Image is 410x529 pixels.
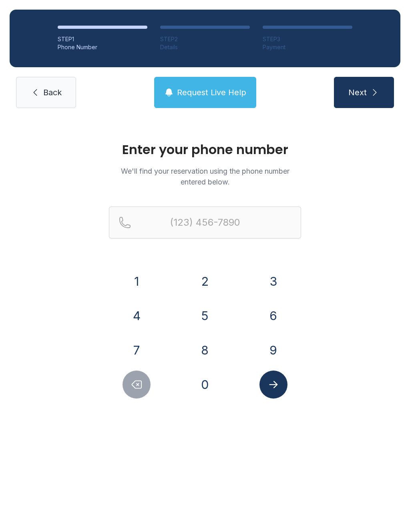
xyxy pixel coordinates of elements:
[58,35,147,43] div: STEP 1
[177,87,246,98] span: Request Live Help
[259,371,287,399] button: Submit lookup form
[109,143,301,156] h1: Enter your phone number
[123,302,151,330] button: 4
[263,35,352,43] div: STEP 3
[109,206,301,238] input: Reservation phone number
[109,166,301,187] p: We'll find your reservation using the phone number entered below.
[259,267,287,295] button: 3
[191,371,219,399] button: 0
[191,267,219,295] button: 2
[123,336,151,364] button: 7
[259,336,287,364] button: 9
[263,43,352,51] div: Payment
[191,336,219,364] button: 8
[160,35,250,43] div: STEP 2
[58,43,147,51] div: Phone Number
[43,87,62,98] span: Back
[123,267,151,295] button: 1
[348,87,367,98] span: Next
[259,302,287,330] button: 6
[160,43,250,51] div: Details
[191,302,219,330] button: 5
[123,371,151,399] button: Delete number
